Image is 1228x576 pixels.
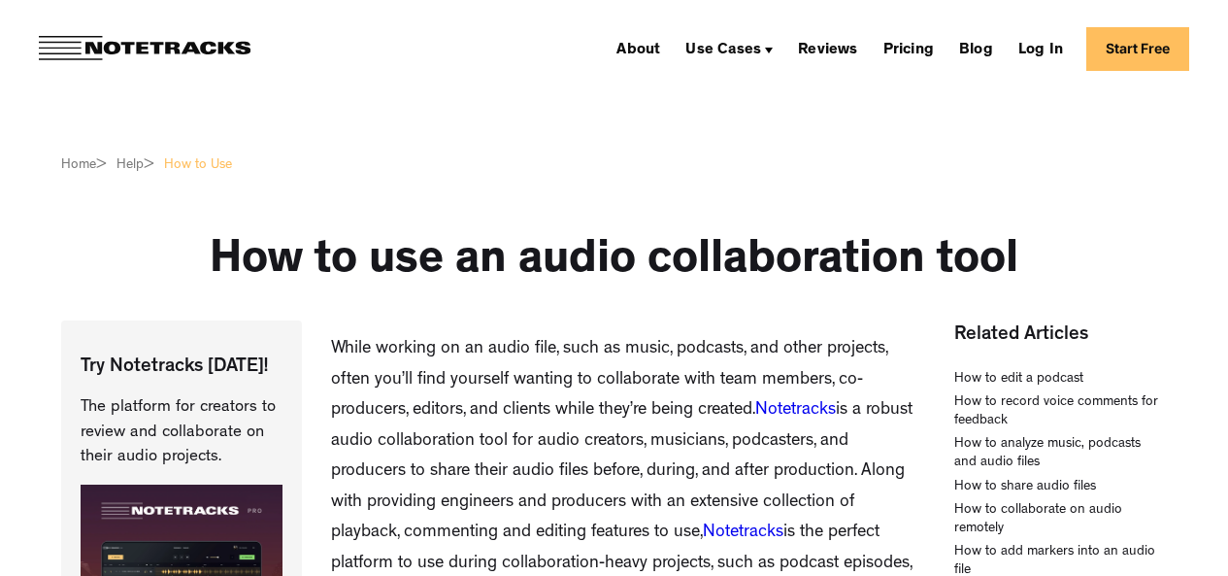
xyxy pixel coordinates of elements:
a: How to record voice comments for feedback [954,393,1167,431]
a: Blog [951,33,1001,64]
div: > [144,155,154,175]
a: Notetracks [703,525,783,542]
a: How to edit a podcast [954,370,1083,390]
a: Pricing [876,33,942,64]
div: Use Cases [685,43,761,58]
a: Start Free [1086,27,1189,71]
a: Help> [116,155,154,175]
a: How to analyze music, podcasts and audio files [954,435,1167,473]
p: Try Notetracks [DATE]! [81,355,282,381]
div: Help [116,155,144,175]
h2: Related Articles [954,321,1167,350]
a: Home> [61,155,107,175]
div: Home [61,155,96,175]
h1: How to use an audio collaboration tool [210,233,1018,291]
a: How to collaborate on audio remotely [954,501,1167,539]
a: Notetracks [755,402,836,420]
a: Log In [1011,33,1071,64]
a: About [609,33,668,64]
div: > [96,155,107,175]
p: The platform for creators to review and collaborate on their audio projects. [81,395,282,470]
a: Reviews [790,33,865,64]
a: How to Use [164,155,232,175]
div: Use Cases [678,33,780,64]
a: How to share audio files [954,478,1096,497]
